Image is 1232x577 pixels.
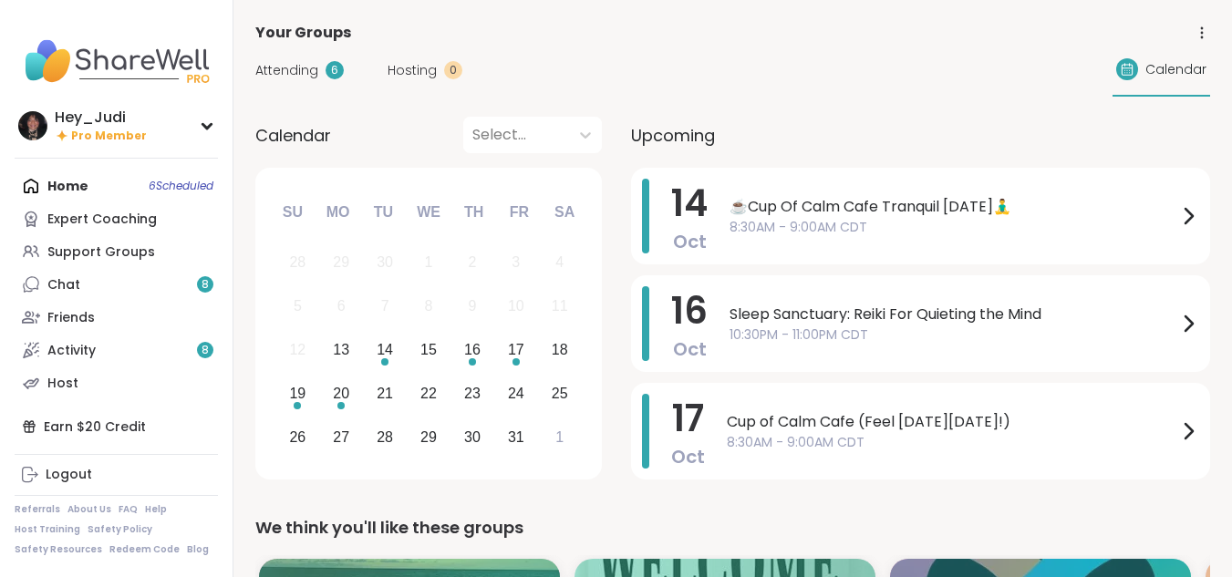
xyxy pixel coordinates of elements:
div: 15 [420,337,437,362]
div: Choose Sunday, October 26th, 2025 [278,417,317,457]
div: Choose Thursday, October 16th, 2025 [453,331,492,370]
div: Choose Monday, October 20th, 2025 [322,374,361,413]
div: Choose Thursday, October 30th, 2025 [453,417,492,457]
div: 28 [289,250,305,274]
div: 27 [333,425,349,449]
div: Not available Saturday, October 4th, 2025 [540,243,579,283]
div: Not available Sunday, October 12th, 2025 [278,331,317,370]
div: 30 [377,250,393,274]
span: Your Groups [255,22,351,44]
div: Sa [544,192,585,232]
div: Not available Wednesday, October 1st, 2025 [409,243,449,283]
div: 29 [333,250,349,274]
div: 19 [289,381,305,406]
span: 14 [671,178,708,229]
div: 1 [425,250,433,274]
div: Logout [46,466,92,484]
div: Not available Friday, October 3rd, 2025 [496,243,535,283]
div: Choose Friday, October 24th, 2025 [496,374,535,413]
a: About Us [67,503,111,516]
div: Host [47,375,78,393]
span: 8:30AM - 9:00AM CDT [727,433,1177,452]
span: 8 [202,343,209,358]
div: 10 [508,294,524,318]
div: 31 [508,425,524,449]
span: ☕️Cup Of Calm Cafe Tranquil [DATE]🧘‍♂️ [730,196,1177,218]
div: Not available Wednesday, October 8th, 2025 [409,287,449,326]
a: Help [145,503,167,516]
div: Choose Tuesday, October 21st, 2025 [366,374,405,413]
div: Choose Saturday, October 25th, 2025 [540,374,579,413]
div: 11 [552,294,568,318]
div: Not available Sunday, October 5th, 2025 [278,287,317,326]
div: Choose Tuesday, October 28th, 2025 [366,417,405,457]
div: 13 [333,337,349,362]
div: 1 [555,425,564,449]
div: Support Groups [47,243,155,262]
div: Mo [317,192,357,232]
div: 22 [420,381,437,406]
a: Referrals [15,503,60,516]
div: 0 [444,61,462,79]
div: 23 [464,381,481,406]
span: 8 [202,277,209,293]
a: Chat8 [15,268,218,301]
div: Choose Saturday, November 1st, 2025 [540,417,579,457]
div: 17 [508,337,524,362]
a: Friends [15,301,218,334]
div: 26 [289,425,305,449]
span: Upcoming [631,123,715,148]
div: Choose Thursday, October 23rd, 2025 [453,374,492,413]
div: Friends [47,309,95,327]
div: 18 [552,337,568,362]
img: Hey_Judi [18,111,47,140]
div: Choose Saturday, October 18th, 2025 [540,331,579,370]
div: month 2025-10 [275,241,581,459]
span: Oct [673,229,707,254]
div: 25 [552,381,568,406]
span: 16 [671,285,708,336]
div: Chat [47,276,80,294]
div: 9 [468,294,476,318]
a: FAQ [119,503,138,516]
a: Safety Policy [88,523,152,536]
span: Calendar [1145,60,1206,79]
div: We think you'll like these groups [255,515,1210,541]
div: Su [273,192,313,232]
span: Attending [255,61,318,80]
div: Fr [499,192,539,232]
a: Blog [187,543,209,556]
span: Cup of Calm Cafe (Feel [DATE][DATE]!) [727,411,1177,433]
a: Support Groups [15,235,218,268]
span: Calendar [255,123,331,148]
a: Redeem Code [109,543,180,556]
div: Choose Monday, October 27th, 2025 [322,417,361,457]
div: 4 [555,250,564,274]
span: Hosting [388,61,437,80]
div: 3 [512,250,520,274]
div: Choose Wednesday, October 29th, 2025 [409,417,449,457]
a: Expert Coaching [15,202,218,235]
a: Activity8 [15,334,218,366]
div: Not available Tuesday, September 30th, 2025 [366,243,405,283]
img: ShareWell Nav Logo [15,29,218,93]
div: Choose Sunday, October 19th, 2025 [278,374,317,413]
div: Choose Friday, October 31st, 2025 [496,417,535,457]
div: Choose Wednesday, October 15th, 2025 [409,331,449,370]
span: 17 [672,393,704,444]
div: Activity [47,342,96,360]
div: 29 [420,425,437,449]
a: Host Training [15,523,80,536]
div: Not available Tuesday, October 7th, 2025 [366,287,405,326]
div: 6 [337,294,346,318]
div: We [409,192,449,232]
div: Tu [363,192,403,232]
div: 21 [377,381,393,406]
div: Choose Wednesday, October 22nd, 2025 [409,374,449,413]
div: Th [454,192,494,232]
div: 16 [464,337,481,362]
div: Choose Friday, October 17th, 2025 [496,331,535,370]
span: Oct [671,444,705,469]
div: Choose Monday, October 13th, 2025 [322,331,361,370]
div: Not available Saturday, October 11th, 2025 [540,287,579,326]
